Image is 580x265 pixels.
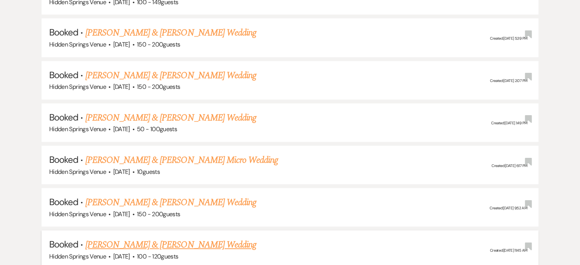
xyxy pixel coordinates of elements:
a: [PERSON_NAME] & [PERSON_NAME] Micro Wedding [85,153,278,167]
span: Created: [DATE] 9:52 AM [490,206,527,210]
span: Booked [49,26,78,38]
span: Booked [49,196,78,208]
span: Created: [DATE] 5:39 PM [490,36,527,41]
a: [PERSON_NAME] & [PERSON_NAME] Wedding [85,111,256,125]
span: Booked [49,111,78,123]
span: [DATE] [113,252,130,260]
span: 50 - 100 guests [137,125,177,133]
span: [DATE] [113,40,130,48]
span: [DATE] [113,168,130,176]
a: [PERSON_NAME] & [PERSON_NAME] Wedding [85,238,256,252]
span: Hidden Springs Venue [49,40,106,48]
span: 150 - 200 guests [137,210,180,218]
span: Booked [49,69,78,81]
span: Hidden Springs Venue [49,210,106,218]
span: Hidden Springs Venue [49,252,106,260]
a: [PERSON_NAME] & [PERSON_NAME] Wedding [85,69,256,82]
span: Hidden Springs Venue [49,83,106,91]
span: Hidden Springs Venue [49,168,106,176]
span: [DATE] [113,125,130,133]
span: Hidden Springs Venue [49,125,106,133]
span: Created: [DATE] 2:07 PM [490,78,527,83]
span: Created: [DATE] 1:49 PM [491,121,527,126]
span: [DATE] [113,210,130,218]
span: Created: [DATE] 6:17 PM [492,163,527,168]
span: 150 - 200 guests [137,83,180,91]
span: [DATE] [113,83,130,91]
span: 100 - 120 guests [137,252,178,260]
span: Booked [49,238,78,250]
span: 150 - 200 guests [137,40,180,48]
span: Created: [DATE] 11:45 AM [490,248,527,253]
a: [PERSON_NAME] & [PERSON_NAME] Wedding [85,196,256,209]
span: 10 guests [137,168,160,176]
a: [PERSON_NAME] & [PERSON_NAME] Wedding [85,26,256,40]
span: Booked [49,154,78,165]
